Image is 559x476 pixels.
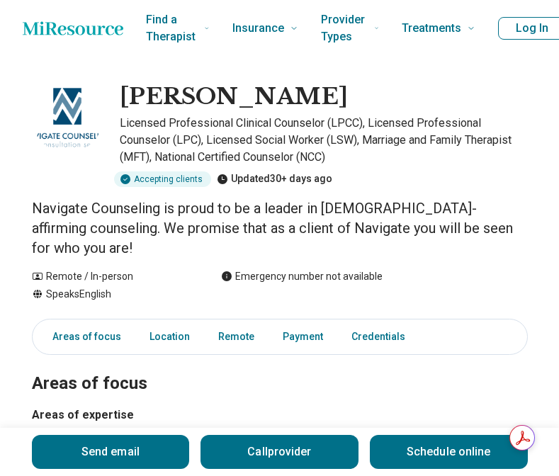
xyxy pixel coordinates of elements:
[402,18,461,38] span: Treatments
[221,269,383,284] div: Emergency number not available
[32,435,190,469] button: Send email
[32,82,103,153] img: Joseph Krivos, Licensed Professional Clinical Counselor (LPCC)
[32,287,193,302] div: Speaks English
[32,269,193,284] div: Remote / In-person
[120,82,348,112] h1: [PERSON_NAME]
[343,322,422,351] a: Credentials
[35,322,130,351] a: Areas of focus
[370,435,528,469] a: Schedule online
[114,171,211,187] div: Accepting clients
[32,407,528,424] h3: Areas of expertise
[23,14,123,42] a: Home page
[146,10,198,47] span: Find a Therapist
[201,435,358,469] button: Callprovider
[210,322,263,351] a: Remote
[232,18,284,38] span: Insurance
[32,198,528,258] p: Navigate Counseling is proud to be a leader in [DEMOGRAPHIC_DATA]-affirming counseling. We promis...
[120,115,528,166] p: Licensed Professional Clinical Counselor (LPCC), Licensed Professional Counselor (LPC), Licensed ...
[141,322,198,351] a: Location
[32,338,528,396] h2: Areas of focus
[217,171,332,187] div: Updated 30+ days ago
[274,322,332,351] a: Payment
[321,10,368,47] span: Provider Types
